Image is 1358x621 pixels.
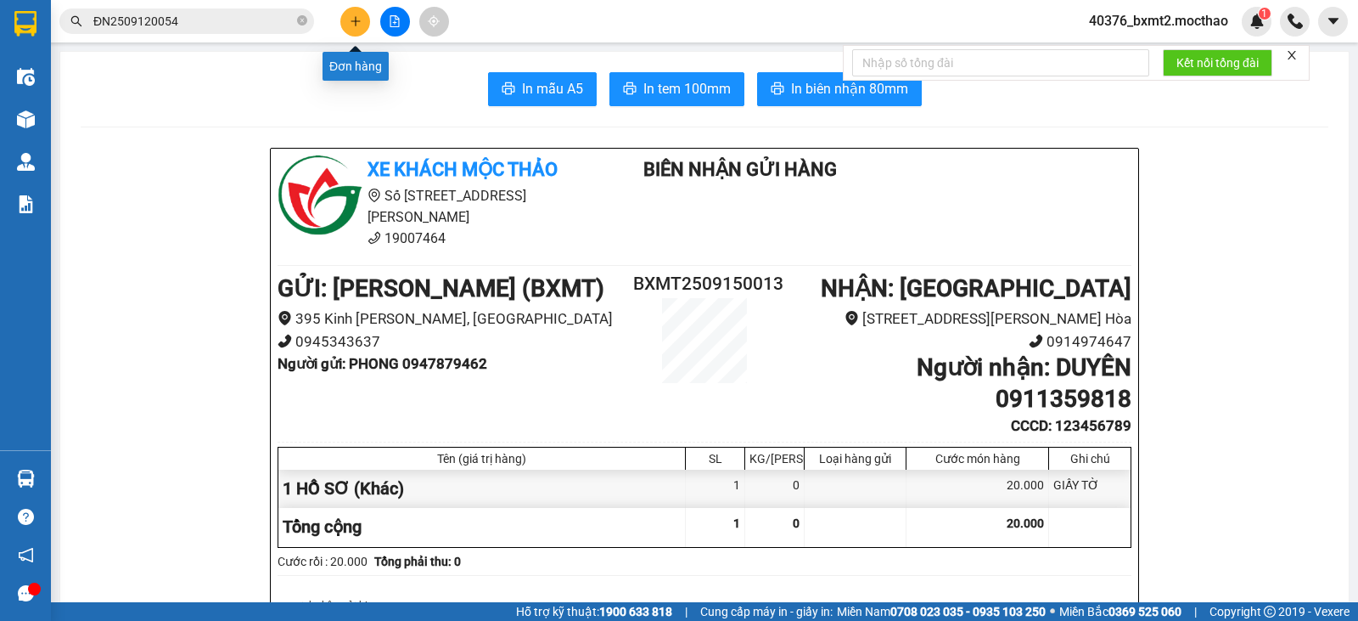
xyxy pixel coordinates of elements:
img: icon-new-feature [1249,14,1265,29]
span: 1 [733,517,740,530]
span: message [18,585,34,601]
strong: 0369 525 060 [1108,605,1181,618]
button: printerIn tem 100mm [609,72,744,106]
span: question-circle [18,509,34,525]
span: search [70,15,82,27]
div: Loại hàng gửi [809,452,901,466]
span: Hỗ trợ kỹ thuật: [516,602,672,621]
input: Tìm tên, số ĐT hoặc mã đơn [93,12,294,31]
img: logo.jpg [278,155,362,240]
button: Kết nối tổng đài [1163,49,1272,76]
li: 395 Kinh [PERSON_NAME], [GEOGRAPHIC_DATA] [278,308,633,330]
span: caret-down [1326,14,1341,29]
button: plus [340,7,370,37]
span: notification [18,547,34,563]
div: Cước rồi : 20.000 [278,552,368,571]
span: close-circle [297,15,307,25]
span: printer [771,82,784,98]
span: | [1194,602,1197,621]
div: GIẤY TỜ [1049,470,1131,508]
strong: 1900 633 818 [599,605,672,618]
div: Cước món hàng [911,452,1044,466]
div: 0 [745,470,805,508]
span: close [1286,49,1298,61]
li: [STREET_ADDRESS][PERSON_NAME] Hòa [776,308,1131,330]
div: 1 [686,470,745,508]
span: Kết nối tổng đài [1176,54,1259,72]
span: copyright [1264,606,1276,618]
h2: BXMT2509150013 [633,270,776,298]
span: In biên nhận 80mm [791,78,908,99]
span: Cung cấp máy in - giấy in: [700,602,833,621]
span: 0 [793,517,800,530]
span: environment [368,189,381,202]
span: environment [845,311,859,325]
div: SL [690,452,740,466]
span: Miền Nam [837,602,1046,621]
img: warehouse-icon [17,153,35,171]
li: 19007464 [278,228,593,249]
span: phone [278,334,292,348]
b: Người nhận : DUYÊN 0911359818 [917,353,1131,412]
div: 20.000 [906,470,1049,508]
button: printerIn biên nhận 80mm [757,72,922,106]
button: printerIn mẫu A5 [488,72,597,106]
span: close-circle [297,14,307,30]
li: 0914974647 [776,330,1131,353]
span: In tem 100mm [643,78,731,99]
b: NHẬN : [GEOGRAPHIC_DATA] [821,274,1131,302]
span: environment [278,311,292,325]
span: file-add [389,15,401,27]
span: phone [1029,334,1043,348]
img: warehouse-icon [17,470,35,488]
b: GỬI : [PERSON_NAME] (BXMT) [278,274,604,302]
img: warehouse-icon [17,68,35,86]
span: phone [368,231,381,245]
span: Tổng cộng [283,517,362,537]
span: 40376_bxmt2.mocthao [1075,10,1242,31]
img: solution-icon [17,195,35,213]
span: 1 [1261,8,1267,20]
div: 1 HỒ SƠ (Khác) [278,470,686,508]
b: Biên Nhận Gửi Hàng [643,159,837,180]
sup: 1 [1259,8,1271,20]
img: logo-vxr [14,11,36,37]
button: file-add [380,7,410,37]
input: Nhập số tổng đài [852,49,1149,76]
span: 20.000 [1007,517,1044,530]
b: Tổng phải thu: 0 [374,555,461,568]
b: Người gửi : PHONG 0947879462 [278,355,487,372]
span: aim [428,15,440,27]
span: In mẫu A5 [522,78,583,99]
div: Tên (giá trị hàng) [283,452,681,466]
li: 0945343637 [278,330,633,353]
span: ⚪️ [1050,608,1055,615]
span: printer [623,82,637,98]
div: KG/[PERSON_NAME] [749,452,800,466]
button: aim [419,7,449,37]
strong: 0708 023 035 - 0935 103 250 [890,605,1046,618]
button: caret-down [1318,7,1348,37]
img: warehouse-icon [17,110,35,128]
span: printer [502,82,515,98]
b: Xe khách Mộc Thảo [368,159,558,180]
span: plus [350,15,362,27]
div: Ghi chú [1053,452,1126,466]
span: | [685,602,687,621]
img: phone-icon [1288,14,1303,29]
b: CCCD : 123456789 [1011,417,1131,434]
span: Miền Bắc [1059,602,1181,621]
li: Số [STREET_ADDRESS][PERSON_NAME] [278,185,593,228]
